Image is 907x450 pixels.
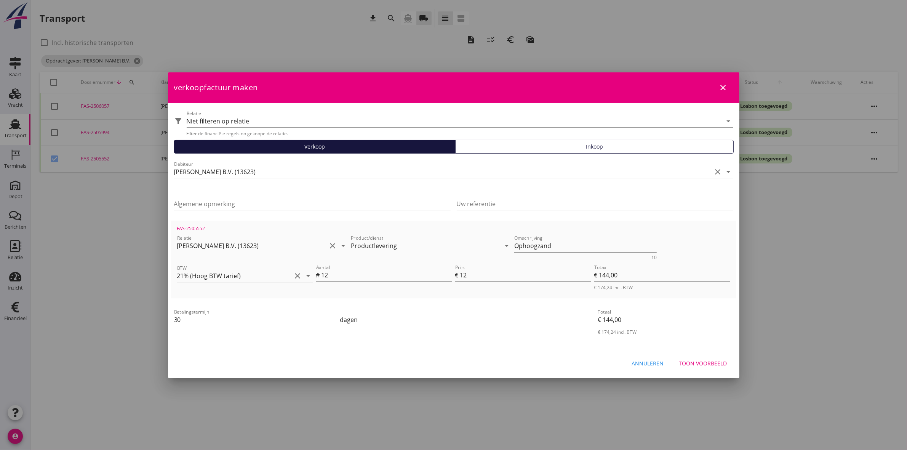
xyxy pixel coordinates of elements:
div: Filter de financiële regels op gekoppelde relatie. [187,130,733,137]
div: 10 [651,255,657,260]
input: Product/dienst [351,240,501,252]
i: close [719,83,728,92]
textarea: Omschrijving [514,240,657,252]
div: € [455,271,460,280]
div: # [316,271,322,280]
i: arrow_drop_down [304,271,313,280]
i: clear [328,241,337,250]
span: FAS-2505552 [177,225,205,232]
div: dagen [338,315,358,324]
button: Annuleren [626,357,670,370]
input: Uw referentie [457,198,733,210]
i: filter_alt [174,117,183,126]
input: Prijs [460,269,591,281]
div: € 174,24 incl. BTW [594,284,730,291]
input: Totaal [598,314,733,326]
i: arrow_drop_down [339,241,348,250]
i: clear [713,167,723,176]
input: Debiteur [174,166,712,178]
input: BTW [177,270,292,282]
input: Totaal [594,269,730,281]
button: Toon voorbeeld [673,357,733,370]
span: Verkoop [304,143,325,151]
input: Aantal [322,269,452,281]
button: Inkoop [455,140,734,154]
i: arrow_drop_down [724,167,733,176]
button: Verkoop [174,140,456,154]
div: Annuleren [632,359,664,367]
span: Inkoop [586,143,603,151]
div: € 174,24 incl. BTW [598,329,733,335]
i: arrow_drop_down [724,117,733,126]
i: clear [293,271,302,280]
input: Relatie [177,240,327,252]
div: Niet filteren op relatie [187,118,250,125]
input: Algemene opmerking [174,198,451,210]
input: Betalingstermijn [174,314,339,326]
div: verkoopfactuur maken [168,72,739,103]
i: arrow_drop_down [502,241,511,250]
div: Toon voorbeeld [679,359,727,367]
